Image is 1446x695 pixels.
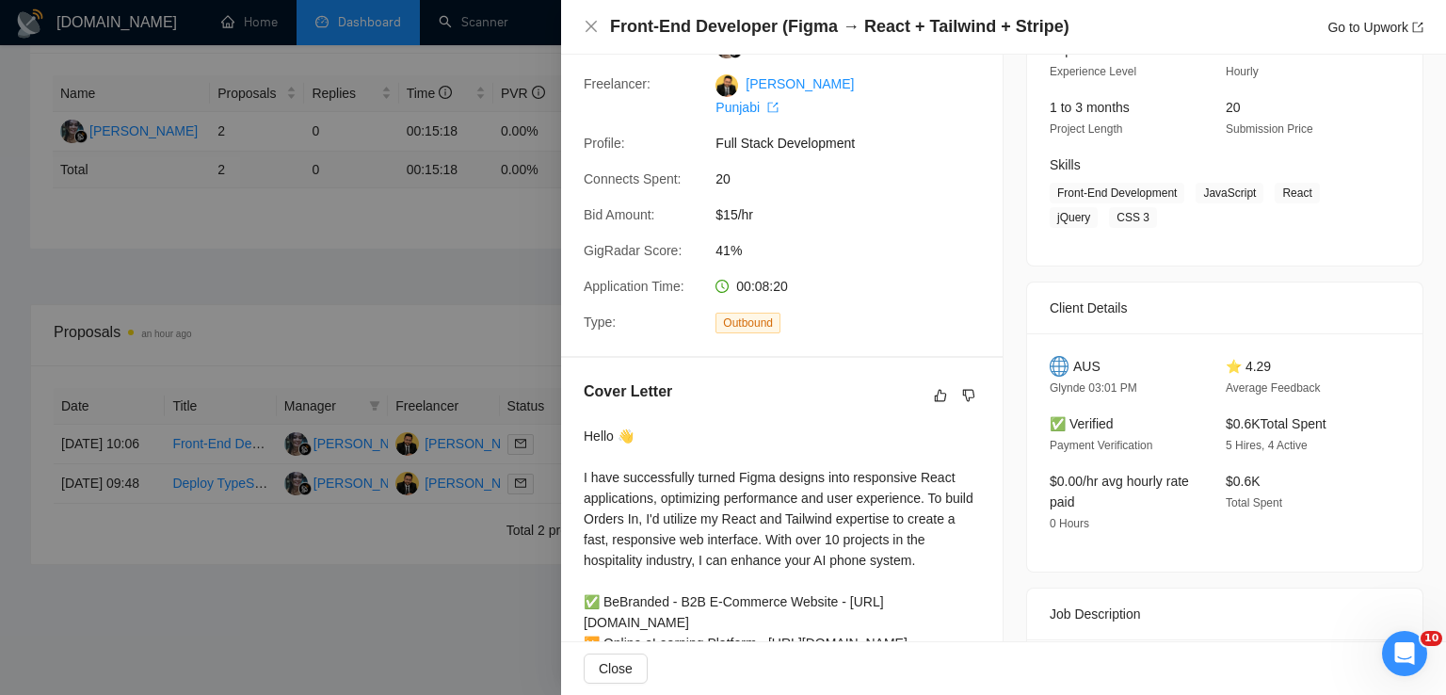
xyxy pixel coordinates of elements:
[1073,356,1101,377] span: AUS
[715,74,738,97] img: c1jKSOdp3j_YKhFRrEROF75V35No8Ny3ntj7_tXXcz2tbFAUDkgj0Wg7zfNy22yJ3c
[1050,356,1068,377] img: 🌐
[715,313,780,333] span: Outbound
[1382,631,1427,676] iframe: Intercom live chat
[929,384,952,407] button: like
[715,204,998,225] span: $15/hr
[1050,122,1122,136] span: Project Length
[584,76,651,91] span: Freelancer:
[1050,283,1400,333] div: Client Details
[715,133,998,154] span: Full Stack Development
[1050,157,1081,172] span: Skills
[1226,100,1241,115] span: 20
[1050,589,1400,639] div: Job Description
[610,15,1069,39] h4: Front-End Developer (Figma → React + Tailwind + Stripe)
[1050,381,1137,395] span: Glynde 03:01 PM
[584,171,682,186] span: Connects Spent:
[584,279,684,294] span: Application Time:
[715,76,854,114] a: [PERSON_NAME] Punjabi export
[1050,207,1098,228] span: jQuery
[1226,65,1259,78] span: Hourly
[715,280,729,293] span: clock-circle
[934,388,947,403] span: like
[584,19,599,35] button: Close
[962,388,975,403] span: dislike
[1050,474,1189,509] span: $0.00/hr avg hourly rate paid
[1050,416,1114,431] span: ✅ Verified
[767,102,779,113] span: export
[1050,517,1089,530] span: 0 Hours
[1050,100,1130,115] span: 1 to 3 months
[1412,22,1423,33] span: export
[584,207,655,222] span: Bid Amount:
[584,136,625,151] span: Profile:
[957,384,980,407] button: dislike
[599,658,633,679] span: Close
[1050,65,1136,78] span: Experience Level
[1109,207,1157,228] span: CSS 3
[584,19,599,34] span: close
[1226,381,1321,395] span: Average Feedback
[1050,439,1152,452] span: Payment Verification
[1226,474,1261,489] span: $0.6K
[584,654,648,684] button: Close
[736,279,788,294] span: 00:08:20
[584,380,672,403] h5: Cover Letter
[1226,359,1271,374] span: ⭐ 4.29
[1226,496,1282,509] span: Total Spent
[1327,20,1423,35] a: Go to Upworkexport
[1275,183,1319,203] span: React
[584,315,616,330] span: Type:
[1421,631,1442,646] span: 10
[1196,183,1263,203] span: JavaScript
[715,169,998,189] span: 20
[1226,416,1326,431] span: $0.6K Total Spent
[1050,183,1184,203] span: Front-End Development
[715,240,998,261] span: 41%
[584,243,682,258] span: GigRadar Score:
[1226,122,1313,136] span: Submission Price
[1226,439,1308,452] span: 5 Hires, 4 Active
